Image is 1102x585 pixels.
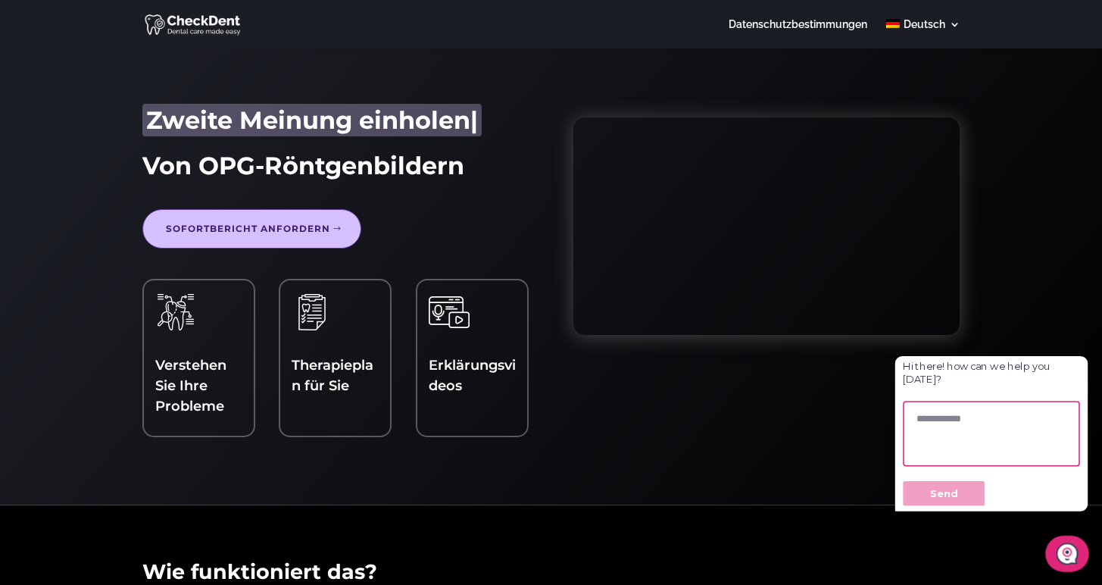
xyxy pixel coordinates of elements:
iframe: Wie Sie Ihr Röntgenbild hochladen und sofort eine zweite Meinung erhalten [573,117,960,335]
span: Wie funktioniert das? [142,559,377,584]
img: CheckDent [145,12,242,36]
a: Sofortbericht anfordern [142,209,361,249]
h1: Von OPG-Röntgenbildern [142,152,529,188]
a: Deutsch [886,19,960,48]
span: | [470,105,478,135]
p: Hi there! how can we help you [DATE]? [22,40,243,73]
a: Therapieplan für Sie [292,357,373,394]
a: Erklärungsvideos [429,357,516,394]
a: Datenschutzbestimmungen [729,19,867,48]
span: Deutsch [904,18,945,30]
a: Verstehen Sie Ihre Probleme [155,357,226,415]
span: Zweite Meinung einholen [146,105,470,135]
button: Send [22,191,124,223]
